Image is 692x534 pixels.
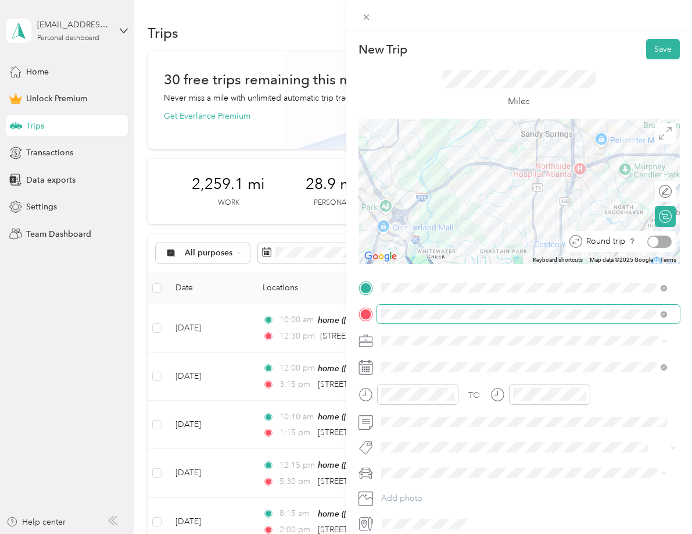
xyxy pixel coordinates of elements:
[361,249,400,264] img: Google
[508,94,530,109] p: Miles
[468,389,480,401] div: TO
[646,39,680,59] button: Save
[627,469,692,534] iframe: Everlance-gr Chat Button Frame
[361,249,400,264] a: Open this area in Google Maps (opens a new window)
[358,41,407,58] p: New Trip
[533,256,583,264] button: Keyboard shortcuts
[586,237,625,245] span: Round trip
[377,490,680,507] button: Add photo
